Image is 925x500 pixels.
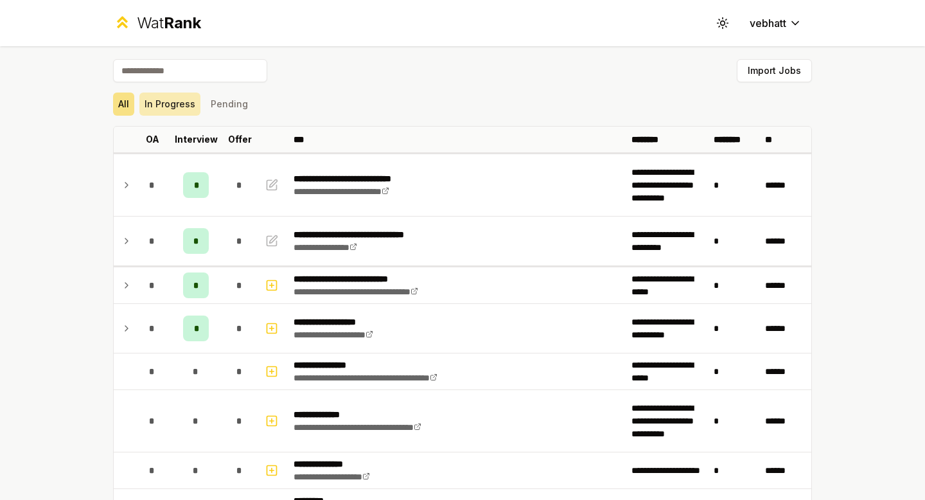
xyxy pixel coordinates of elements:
[137,13,201,33] div: Wat
[175,133,218,146] p: Interview
[146,133,159,146] p: OA
[139,93,200,116] button: In Progress
[206,93,253,116] button: Pending
[739,12,812,35] button: vebhatt
[113,13,201,33] a: WatRank
[228,133,252,146] p: Offer
[737,59,812,82] button: Import Jobs
[113,93,134,116] button: All
[750,15,786,31] span: vebhatt
[164,13,201,32] span: Rank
